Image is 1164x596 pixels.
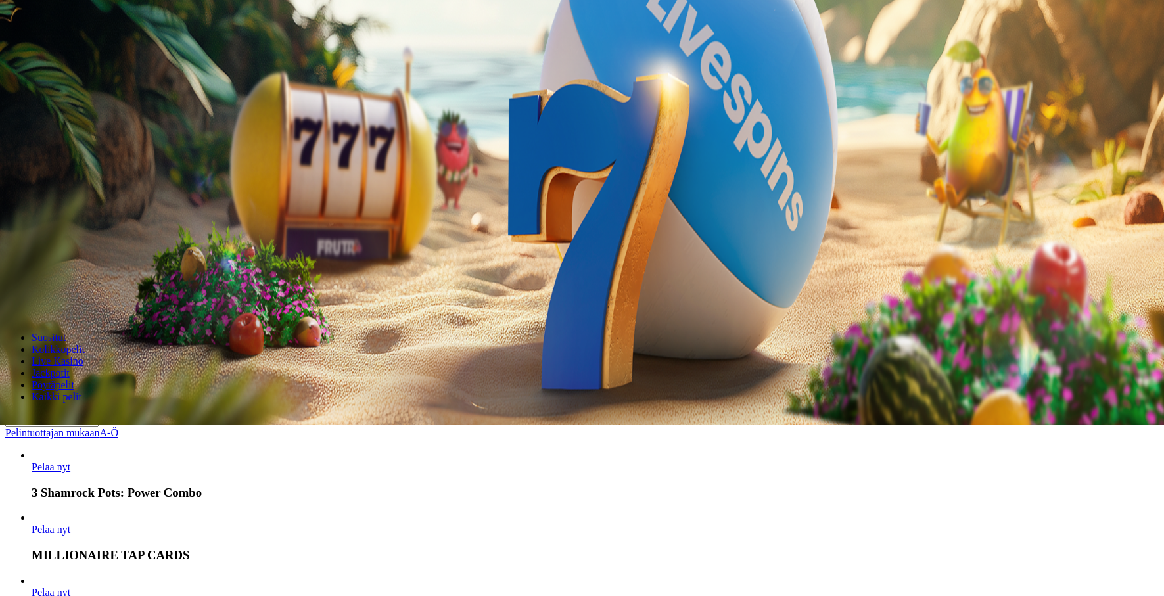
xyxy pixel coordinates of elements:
span: Pelaa nyt [32,461,70,472]
a: Kaikki pelit [32,391,81,402]
nav: Lobby [5,309,1159,403]
h3: MILLIONAIRE TAP CARDS [32,548,1159,562]
a: 3 Shamrock Pots: Power Combo [32,461,70,472]
header: Lobby [5,309,1159,427]
h3: 3 Shamrock Pots: Power Combo [32,486,1159,500]
a: MILLIONAIRE TAP CARDS [32,524,70,535]
span: Pelaa nyt [32,524,70,535]
a: Live Kasino [32,355,83,367]
a: A-Ö [100,427,118,438]
a: Pelintuottajan mukaan [5,427,100,438]
a: Jackpotit [32,367,70,378]
a: Kolikkopelit [32,344,85,355]
article: 3 Shamrock Pots: Power Combo [32,449,1159,500]
a: Pöytäpelit [32,379,74,390]
article: MILLIONAIRE TAP CARDS [32,512,1159,562]
a: Suositut [32,332,66,343]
